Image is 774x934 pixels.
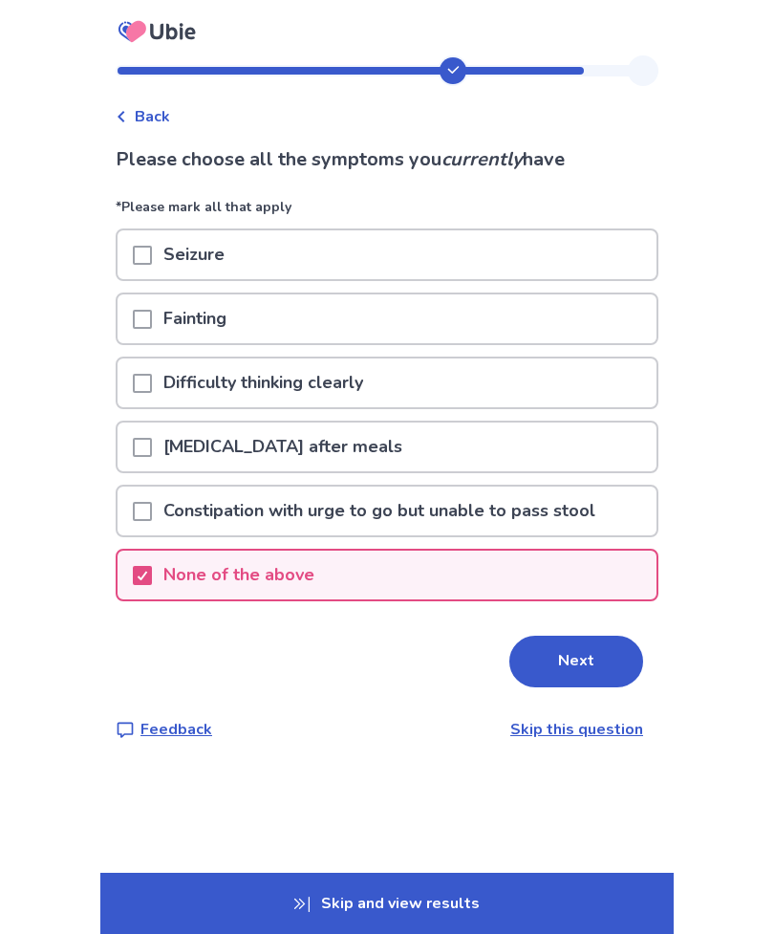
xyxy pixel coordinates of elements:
[152,294,238,343] p: Fainting
[510,719,643,740] a: Skip this question
[152,358,375,407] p: Difficulty thinking clearly
[116,197,658,228] p: *Please mark all that apply
[509,636,643,687] button: Next
[135,105,170,128] span: Back
[152,487,607,535] p: Constipation with urge to go but unable to pass stool
[116,718,212,741] a: Feedback
[441,146,523,172] i: currently
[140,718,212,741] p: Feedback
[152,423,414,471] p: [MEDICAL_DATA] after meals
[152,230,236,279] p: Seizure
[116,145,658,174] p: Please choose all the symptoms you have
[152,551,326,599] p: None of the above
[100,873,674,934] p: Skip and view results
